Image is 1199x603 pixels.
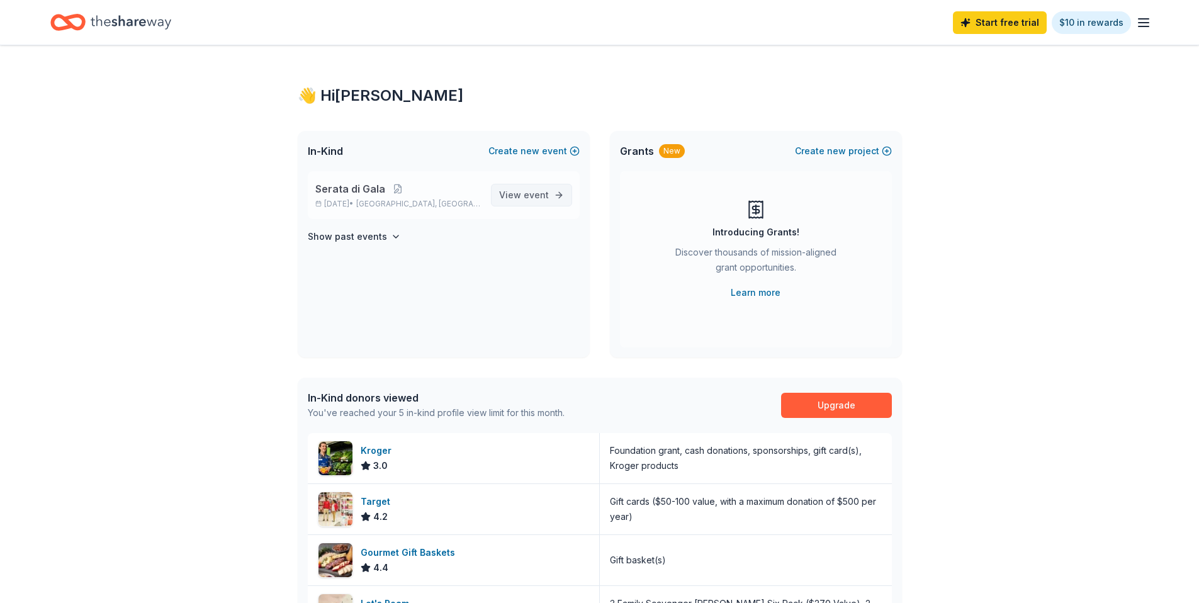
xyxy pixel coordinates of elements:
[308,390,565,405] div: In-Kind donors viewed
[308,405,565,420] div: You've reached your 5 in-kind profile view limit for this month.
[308,144,343,159] span: In-Kind
[373,560,388,575] span: 4.4
[488,144,580,159] button: Createnewevent
[308,229,387,244] h4: Show past events
[356,199,480,209] span: [GEOGRAPHIC_DATA], [GEOGRAPHIC_DATA]
[361,443,397,458] div: Kroger
[361,545,460,560] div: Gourmet Gift Baskets
[827,144,846,159] span: new
[373,509,388,524] span: 4.2
[712,225,799,240] div: Introducing Grants!
[521,144,539,159] span: new
[670,245,842,280] div: Discover thousands of mission-aligned grant opportunities.
[781,393,892,418] a: Upgrade
[610,553,666,568] div: Gift basket(s)
[373,458,388,473] span: 3.0
[524,189,549,200] span: event
[620,144,654,159] span: Grants
[315,181,385,196] span: Serata di Gala
[610,443,882,473] div: Foundation grant, cash donations, sponsorships, gift card(s), Kroger products
[491,184,572,206] a: View event
[795,144,892,159] button: Createnewproject
[308,229,401,244] button: Show past events
[499,188,549,203] span: View
[298,86,902,106] div: 👋 Hi [PERSON_NAME]
[731,285,780,300] a: Learn more
[659,144,685,158] div: New
[50,8,171,37] a: Home
[361,494,395,509] div: Target
[953,11,1047,34] a: Start free trial
[318,543,352,577] img: Image for Gourmet Gift Baskets
[610,494,882,524] div: Gift cards ($50-100 value, with a maximum donation of $500 per year)
[318,492,352,526] img: Image for Target
[1052,11,1131,34] a: $10 in rewards
[318,441,352,475] img: Image for Kroger
[315,199,481,209] p: [DATE] •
